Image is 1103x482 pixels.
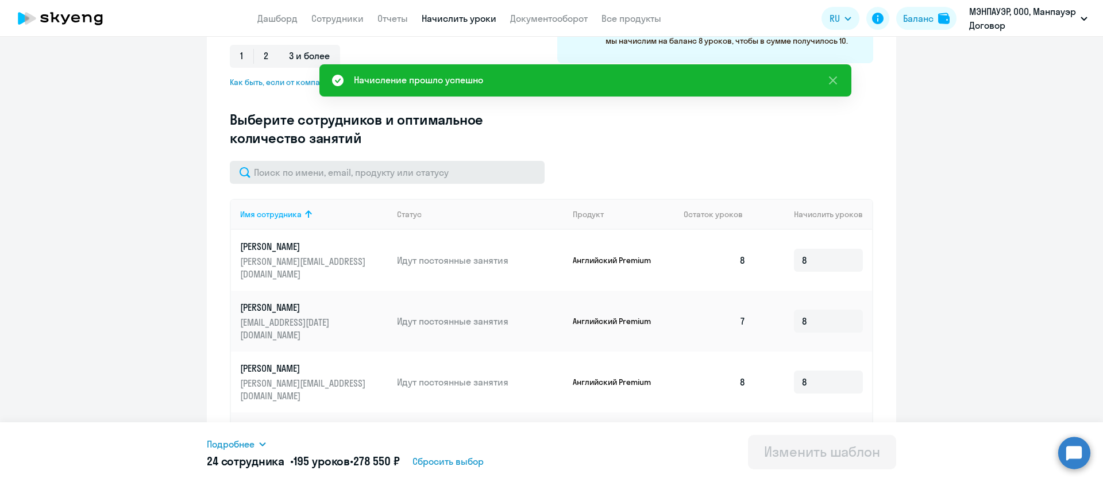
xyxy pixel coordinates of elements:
td: 7 [674,291,755,352]
div: Статус [397,209,564,219]
a: Все продукты [601,13,661,24]
th: Начислить уроков [755,199,872,230]
button: МЭНПАУЭР, ООО, Манпауэр Договор [963,5,1093,32]
div: Продукт [573,209,675,219]
p: [EMAIL_ADDRESS][DATE][DOMAIN_NAME] [240,316,369,341]
div: Баланс [903,11,934,25]
p: Идут постоянные занятия [397,254,564,267]
a: Сотрудники [311,13,364,24]
p: Английский Premium [573,316,659,326]
p: [PERSON_NAME] [240,362,369,375]
p: Идут постоянные занятия [397,376,564,388]
td: 8 [674,230,755,291]
div: Изменить шаблон [764,442,880,461]
div: Продукт [573,209,604,219]
span: Сбросить выбор [412,454,484,468]
p: МЭНПАУЭР, ООО, Манпауэр Договор [969,5,1076,32]
span: 195 уроков [294,454,350,468]
a: [PERSON_NAME][PERSON_NAME][EMAIL_ADDRESS][DOMAIN_NAME] [240,240,388,280]
input: Поиск по имени, email, продукту или статусу [230,161,545,184]
p: Английский Premium [573,377,659,387]
span: Подробнее [207,437,254,451]
td: 8 [674,352,755,412]
p: [PERSON_NAME][EMAIL_ADDRESS][DOMAIN_NAME] [240,255,369,280]
td: 8 [674,412,755,473]
a: Документооборот [510,13,588,24]
h5: 24 сотрудника • • [207,453,400,469]
p: Английский Premium [573,255,659,265]
button: Балансbalance [896,7,957,30]
div: Имя сотрудника [240,209,388,219]
button: RU [822,7,859,30]
span: RU [830,11,840,25]
span: 3 и более [279,45,340,68]
span: Как быть, если от компании готовы оплачивать меньше 5 уроков в месяц? [230,77,520,87]
div: Имя сотрудника [240,209,302,219]
div: Остаток уроков [684,209,755,219]
a: [PERSON_NAME][EMAIL_ADDRESS][DATE][DOMAIN_NAME] [240,301,388,341]
a: Дашборд [257,13,298,24]
p: Идут постоянные занятия [397,315,564,327]
p: [PERSON_NAME] [240,240,369,253]
span: 278 550 ₽ [353,454,400,468]
a: [PERSON_NAME][PERSON_NAME][EMAIL_ADDRESS][DOMAIN_NAME] [240,362,388,402]
a: Отчеты [377,13,408,24]
p: [PERSON_NAME][EMAIL_ADDRESS][DOMAIN_NAME] [240,377,369,402]
div: Статус [397,209,422,219]
span: Остаток уроков [684,209,743,219]
button: Изменить шаблон [748,435,896,469]
a: Начислить уроки [422,13,496,24]
p: [PERSON_NAME] [240,301,369,314]
h3: Выберите сотрудников и оптимальное количество занятий [230,110,520,147]
span: 2 [253,45,279,68]
img: balance [938,13,950,24]
div: Начисление прошло успешно [354,73,483,87]
span: 1 [230,45,253,68]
